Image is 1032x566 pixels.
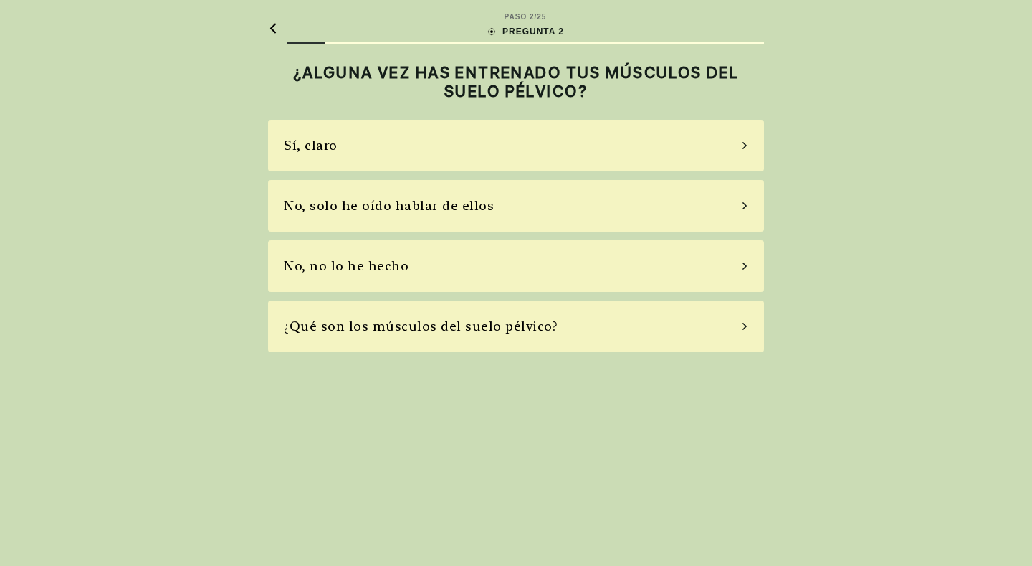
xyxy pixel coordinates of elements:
h2: ¿ALGUNA VEZ HAS ENTRENADO TUS MÚSCULOS DEL SUELO PÉLVICO? [268,63,764,101]
div: ¿Qué son los músculos del suelo pélvico? [284,316,558,336]
div: PREGUNTA 2 [487,25,564,38]
div: PASO 2 / 25 [505,11,547,22]
div: Sí, claro [284,136,338,155]
div: No, no lo he hecho [284,256,408,275]
div: No, solo he oído hablar de ellos [284,196,494,215]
